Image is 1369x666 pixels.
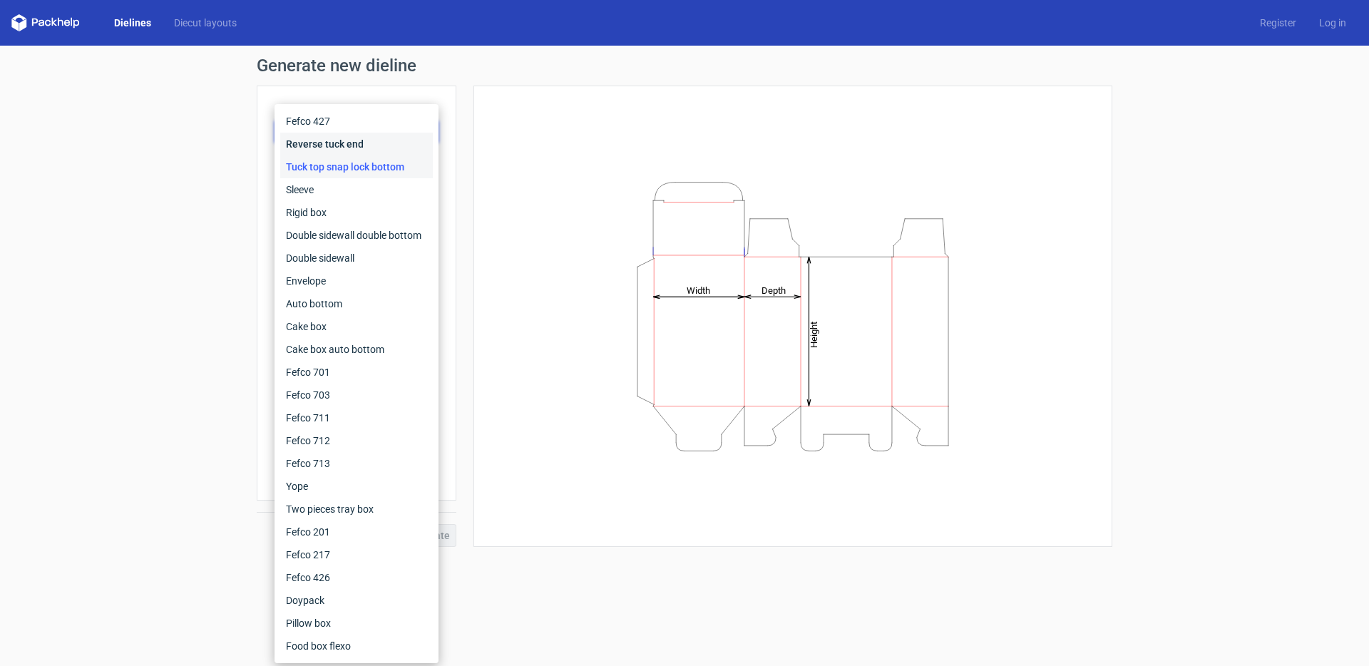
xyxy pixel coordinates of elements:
[280,270,433,292] div: Envelope
[103,16,163,30] a: Dielines
[1308,16,1358,30] a: Log in
[280,566,433,589] div: Fefco 426
[280,543,433,566] div: Fefco 217
[163,16,248,30] a: Diecut layouts
[762,285,786,295] tspan: Depth
[280,178,433,201] div: Sleeve
[257,57,1112,74] h1: Generate new dieline
[280,429,433,452] div: Fefco 712
[280,452,433,475] div: Fefco 713
[280,338,433,361] div: Cake box auto bottom
[280,110,433,133] div: Fefco 427
[280,384,433,406] div: Fefco 703
[280,155,433,178] div: Tuck top snap lock bottom
[280,315,433,338] div: Cake box
[280,361,433,384] div: Fefco 701
[687,285,710,295] tspan: Width
[280,247,433,270] div: Double sidewall
[280,292,433,315] div: Auto bottom
[280,612,433,635] div: Pillow box
[280,224,433,247] div: Double sidewall double bottom
[280,635,433,657] div: Food box flexo
[280,498,433,521] div: Two pieces tray box
[280,589,433,612] div: Doypack
[280,521,433,543] div: Fefco 201
[280,475,433,498] div: Yope
[809,321,819,347] tspan: Height
[280,406,433,429] div: Fefco 711
[1248,16,1308,30] a: Register
[280,133,433,155] div: Reverse tuck end
[275,103,439,118] label: Product template
[280,201,433,224] div: Rigid box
